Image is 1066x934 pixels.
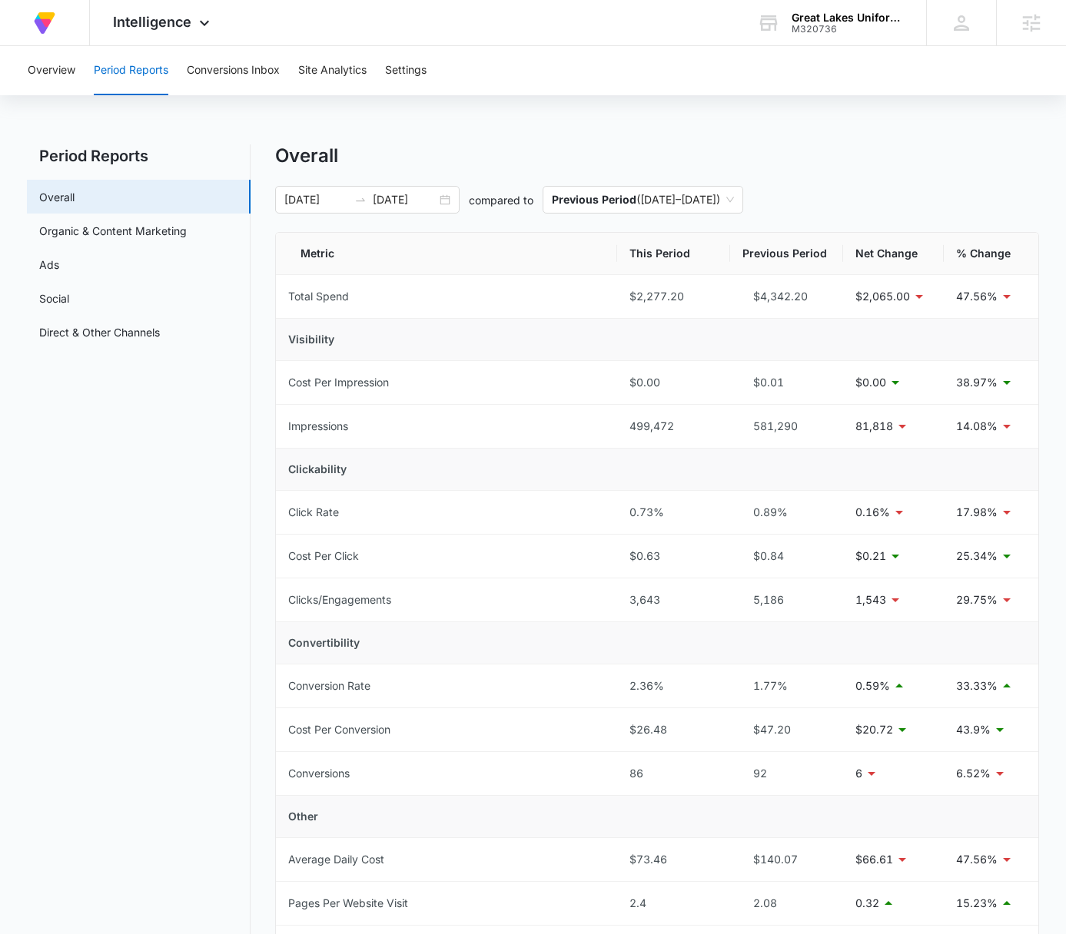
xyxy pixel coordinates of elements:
[742,677,831,694] div: 1.77%
[629,418,718,435] div: 499,472
[855,374,886,391] p: $0.00
[843,233,944,275] th: Net Change
[855,504,890,521] p: 0.16%
[956,504,998,521] p: 17.98%
[855,895,879,912] p: 0.32
[373,191,437,208] input: End date
[288,895,408,912] div: Pages Per Website Visit
[855,677,890,694] p: 0.59%
[956,677,998,694] p: 33.33%
[742,374,831,391] div: $0.01
[792,12,904,24] div: account name
[28,46,75,95] button: Overview
[31,9,58,37] img: Volusion
[792,24,904,35] div: account id
[742,288,831,305] div: $4,342.20
[855,765,862,782] p: 6
[298,46,367,95] button: Site Analytics
[956,548,998,565] p: 25.34%
[855,548,886,565] p: $0.21
[629,288,718,305] div: $2,277.20
[629,374,718,391] div: $0.00
[284,191,348,208] input: Start date
[276,796,1039,838] td: Other
[742,418,831,435] div: 581,290
[629,677,718,694] div: 2.36%
[956,374,998,391] p: 38.97%
[956,765,991,782] p: 6.52%
[956,288,998,305] p: 47.56%
[276,622,1039,664] td: Convertibility
[956,721,991,738] p: 43.9%
[855,721,893,738] p: $20.72
[629,591,718,608] div: 3,643
[742,591,831,608] div: 5,186
[629,548,718,565] div: $0.63
[552,193,636,206] p: Previous Period
[855,288,910,305] p: $2,065.00
[552,187,734,213] span: ( [DATE] – [DATE] )
[742,548,831,565] div: $0.84
[469,192,533,208] p: compared to
[39,324,160,340] a: Direct & Other Channels
[730,233,843,275] th: Previous Period
[956,851,998,868] p: 47.56%
[39,257,59,273] a: Ads
[94,46,168,95] button: Period Reports
[956,591,998,608] p: 29.75%
[956,418,998,435] p: 14.08%
[629,765,718,782] div: 86
[288,374,389,391] div: Cost Per Impression
[288,591,391,608] div: Clicks/Engagements
[276,449,1039,491] td: Clickability
[617,233,730,275] th: This Period
[39,223,187,239] a: Organic & Content Marketing
[629,851,718,868] div: $73.46
[629,721,718,738] div: $26.48
[629,504,718,521] div: 0.73%
[276,233,618,275] th: Metric
[275,144,338,167] h1: Overall
[288,504,339,521] div: Click Rate
[288,765,350,782] div: Conversions
[288,721,390,738] div: Cost Per Conversion
[385,46,427,95] button: Settings
[629,895,718,912] div: 2.4
[276,319,1039,361] td: Visibility
[855,851,893,868] p: $66.61
[27,144,251,167] h2: Period Reports
[354,194,367,206] span: swap-right
[288,548,359,565] div: Cost Per Click
[956,895,998,912] p: 15.23%
[288,288,349,305] div: Total Spend
[354,194,367,206] span: to
[39,189,75,205] a: Overall
[288,418,348,435] div: Impressions
[113,14,191,30] span: Intelligence
[855,591,886,608] p: 1,543
[288,851,384,868] div: Average Daily Cost
[742,851,831,868] div: $140.07
[742,504,831,521] div: 0.89%
[742,721,831,738] div: $47.20
[288,677,370,694] div: Conversion Rate
[39,290,69,306] a: Social
[742,895,831,912] div: 2.08
[944,233,1038,275] th: % Change
[742,765,831,782] div: 92
[187,46,280,95] button: Conversions Inbox
[855,418,893,435] p: 81,818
